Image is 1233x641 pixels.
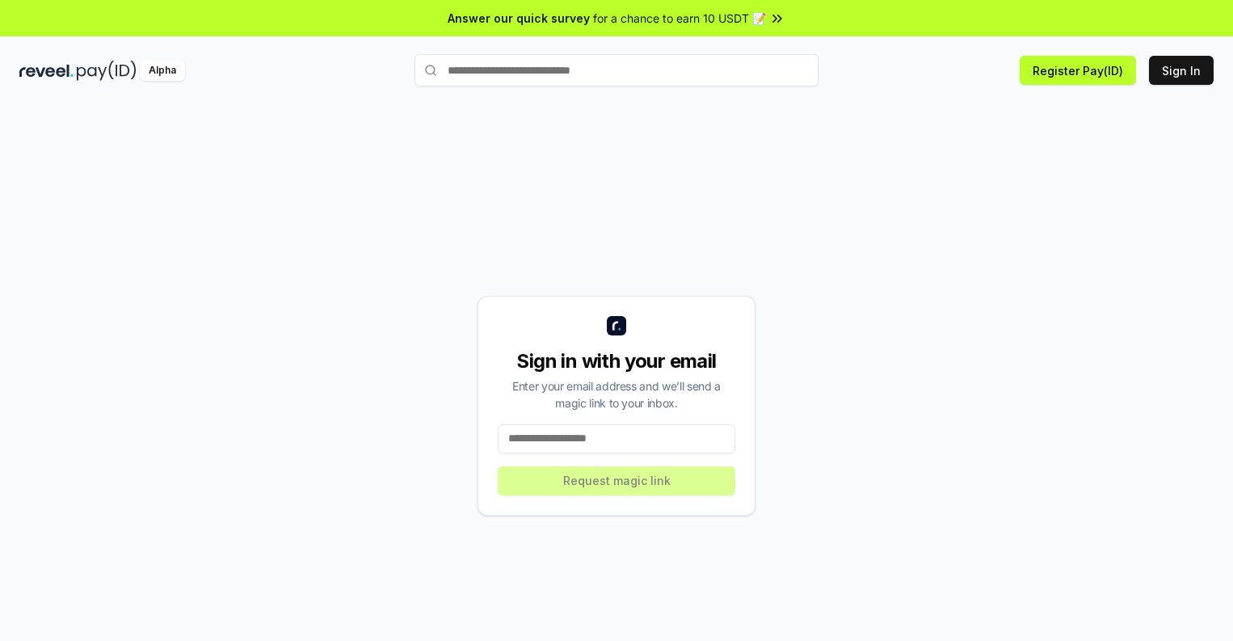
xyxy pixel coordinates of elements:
button: Register Pay(ID) [1020,56,1136,85]
button: Sign In [1149,56,1214,85]
div: Sign in with your email [498,348,735,374]
span: for a chance to earn 10 USDT 📝 [593,10,766,27]
span: Answer our quick survey [448,10,590,27]
div: Enter your email address and we’ll send a magic link to your inbox. [498,377,735,411]
img: reveel_dark [19,61,74,81]
img: logo_small [607,316,626,335]
img: pay_id [77,61,137,81]
div: Alpha [140,61,185,81]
